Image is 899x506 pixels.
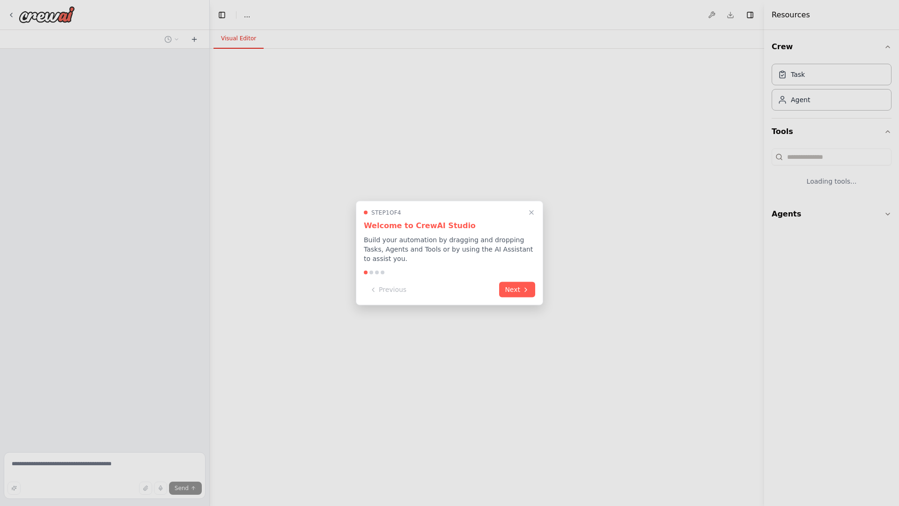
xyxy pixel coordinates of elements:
span: Step 1 of 4 [371,209,401,216]
button: Next [499,282,535,298]
button: Hide left sidebar [215,8,228,22]
button: Close walkthrough [526,207,537,218]
p: Build your automation by dragging and dropping Tasks, Agents and Tools or by using the AI Assista... [364,235,535,263]
h3: Welcome to CrewAI Studio [364,220,535,231]
button: Previous [364,282,412,298]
